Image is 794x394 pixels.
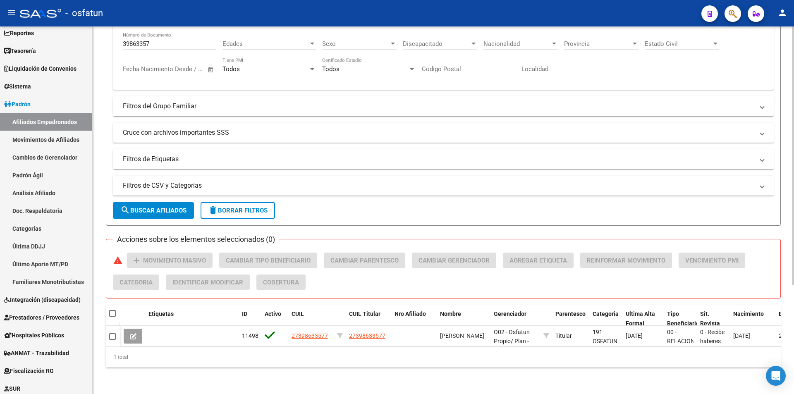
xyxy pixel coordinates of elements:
span: Nacimiento [733,310,764,317]
span: Integración (discapacidad) [4,295,81,304]
span: Estado Civil [645,40,712,48]
span: Gerenciador [494,310,526,317]
button: Identificar Modificar [166,275,250,290]
datatable-header-cell: Ultima Alta Formal [622,305,664,332]
button: Cambiar Parentesco [324,253,405,268]
span: Discapacitado [403,40,470,48]
span: Cambiar Tipo Beneficiario [226,257,311,264]
span: 27398633577 [349,332,385,339]
button: Agregar Etiqueta [503,253,574,268]
span: Nro Afiliado [395,310,426,317]
span: - osfatun [65,4,103,22]
span: 27398633577 [292,332,328,339]
span: Borrar Filtros [208,207,268,214]
button: Cambiar Gerenciador [412,253,496,268]
span: ANMAT - Trazabilidad [4,349,69,358]
span: Todos [222,65,240,73]
span: Sexo [322,40,389,48]
span: Categoria [120,279,153,286]
span: Sit. Revista [700,310,720,327]
mat-panel-title: Filtros de Etiquetas [123,155,754,164]
span: Edades [222,40,309,48]
span: 00 - RELACION DE DEPENDENCIA [667,329,706,363]
button: Movimiento Masivo [127,253,213,268]
datatable-header-cell: Activo [261,305,288,332]
span: Reinformar Movimiento [587,257,665,264]
datatable-header-cell: Tipo Beneficiario [664,305,697,332]
mat-panel-title: Cruce con archivos importantes SSS [123,128,754,137]
span: Tipo Beneficiario [667,310,699,327]
span: Etiquetas [148,310,174,317]
button: Cambiar Tipo Beneficiario [219,253,317,268]
span: ID [242,310,247,317]
span: [DATE] [733,332,750,339]
span: Cobertura [263,279,299,286]
span: Nombre [440,310,461,317]
span: Titular [555,332,572,339]
span: Agregar Etiqueta [509,257,567,264]
datatable-header-cell: Sit. Revista [697,305,730,332]
datatable-header-cell: Nombre [437,305,490,332]
span: CUIL Titular [349,310,380,317]
input: Fecha fin [164,65,204,73]
span: Activo [265,310,281,317]
span: Provincia [564,40,631,48]
span: Parentesco [555,310,586,317]
span: 191 OSFATUN UNRSCLABRINIORTIZ [593,329,649,354]
span: [PERSON_NAME] [440,332,484,339]
span: / Plan - NODOCENTE UN [494,338,537,354]
span: 29 [779,332,785,339]
mat-panel-title: Filtros de CSV y Categorias [123,181,754,190]
datatable-header-cell: Nro Afiliado [391,305,437,332]
datatable-header-cell: Gerenciador [490,305,540,332]
datatable-header-cell: CUIL Titular [346,305,391,332]
span: Sistema [4,82,31,91]
button: Cobertura [256,275,306,290]
span: CUIL [292,310,304,317]
mat-icon: menu [7,8,17,18]
mat-icon: delete [208,205,218,215]
mat-icon: person [777,8,787,18]
span: Buscar Afiliados [120,207,187,214]
button: Buscar Afiliados [113,202,194,219]
span: Vencimiento PMI [685,257,739,264]
mat-expansion-panel-header: Filtros de CSV y Categorias [113,176,774,196]
span: O02 - Osfatun Propio [494,329,530,345]
span: Hospitales Públicos [4,331,64,340]
mat-icon: add [132,256,141,265]
mat-expansion-panel-header: Cruce con archivos importantes SSS [113,123,774,143]
datatable-header-cell: Parentesco [552,305,589,332]
span: Movimiento Masivo [143,257,206,264]
mat-panel-title: Filtros del Grupo Familiar [123,102,754,111]
button: Vencimiento PMI [679,253,745,268]
span: Padrón [4,100,31,109]
button: Reinformar Movimiento [580,253,672,268]
span: Identificar Modificar [172,279,243,286]
span: Nacionalidad [483,40,550,48]
datatable-header-cell: Categoria [589,305,622,332]
mat-icon: warning [113,256,123,265]
span: Reportes [4,29,34,38]
div: Open Intercom Messenger [766,366,786,386]
div: 1 total [106,347,781,368]
mat-expansion-panel-header: Filtros del Grupo Familiar [113,96,774,116]
span: Categoria [593,310,619,317]
span: Edad [779,310,792,317]
span: Cambiar Gerenciador [419,257,490,264]
datatable-header-cell: Nacimiento [730,305,775,332]
span: Liquidación de Convenios [4,64,77,73]
h3: Acciones sobre los elementos seleccionados (0) [113,234,279,245]
span: Fiscalización RG [4,366,54,375]
button: Categoria [113,275,159,290]
span: Prestadores / Proveedores [4,313,79,322]
input: Fecha inicio [123,65,156,73]
span: 0 - Recibe haberes regularmente [700,329,734,354]
span: Ultima Alta Formal [626,310,655,327]
button: Open calendar [206,65,216,74]
span: Cambiar Parentesco [330,257,399,264]
span: Tesorería [4,46,36,55]
datatable-header-cell: CUIL [288,305,334,332]
span: 114985 [242,332,262,339]
button: Borrar Filtros [201,202,275,219]
span: SUR [4,384,20,393]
